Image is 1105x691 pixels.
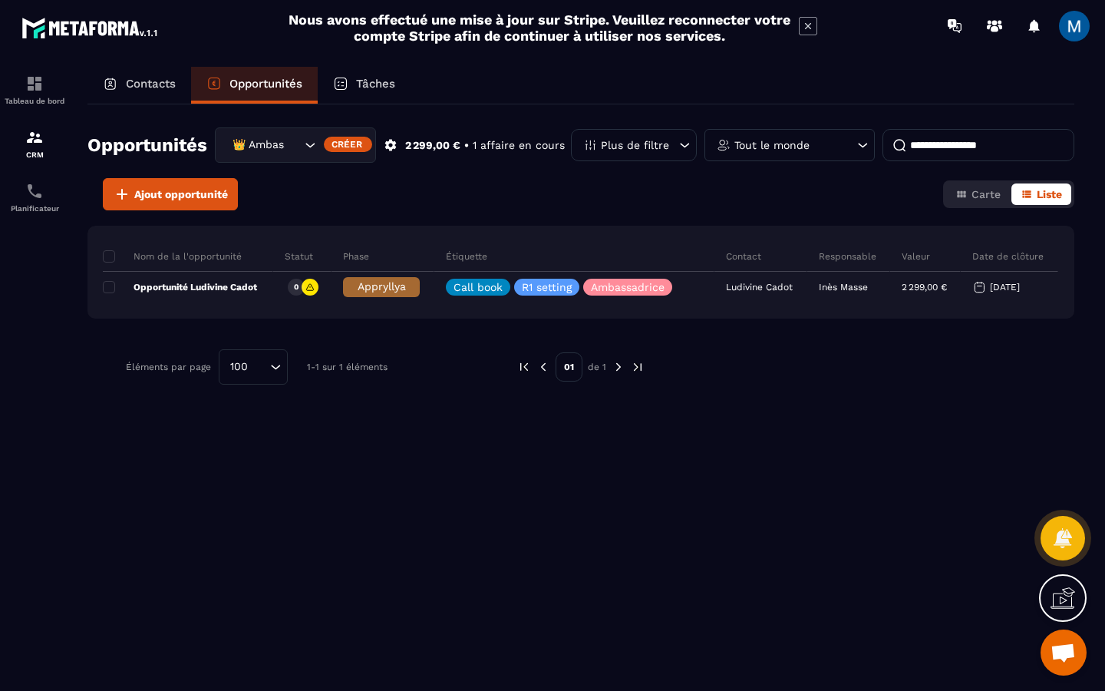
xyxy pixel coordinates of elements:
[225,359,253,375] span: 100
[126,77,176,91] p: Contacts
[990,282,1020,293] p: [DATE]
[1037,188,1062,200] span: Liste
[601,140,669,150] p: Plus de filtre
[87,67,191,104] a: Contacts
[819,282,868,293] p: Inès Masse
[87,130,207,160] h2: Opportunités
[1041,630,1087,676] a: Ouvrir le chat
[4,170,65,224] a: schedulerschedulerPlanificateur
[285,250,313,263] p: Statut
[612,360,625,374] img: next
[726,250,761,263] p: Contact
[25,182,44,200] img: scheduler
[307,362,388,372] p: 1-1 sur 1 éléments
[517,360,531,374] img: prev
[972,250,1044,263] p: Date de clôture
[229,77,302,91] p: Opportunités
[134,187,228,202] span: Ajout opportunité
[21,14,160,41] img: logo
[103,281,257,293] p: Opportunité Ludivine Cadot
[631,360,645,374] img: next
[358,280,406,293] span: Appryllya
[588,361,606,373] p: de 1
[318,67,411,104] a: Tâches
[191,67,318,104] a: Opportunités
[25,74,44,93] img: formation
[405,138,460,153] p: 2 299,00 €
[902,282,947,293] p: 2 299,00 €
[294,282,299,293] p: 0
[819,250,876,263] p: Responsable
[4,117,65,170] a: formationformationCRM
[522,282,572,293] p: R1 setting
[1011,183,1071,205] button: Liste
[591,282,665,293] p: Ambassadrice
[556,352,582,382] p: 01
[103,250,242,263] p: Nom de la l'opportunité
[734,140,810,150] p: Tout le monde
[126,362,211,372] p: Éléments par page
[356,77,395,91] p: Tâches
[946,183,1010,205] button: Carte
[473,138,565,153] p: 1 affaire en cours
[4,97,65,105] p: Tableau de bord
[253,359,266,375] input: Search for option
[324,137,372,152] div: Créer
[285,137,301,154] input: Search for option
[4,204,65,213] p: Planificateur
[454,282,503,293] p: Call book
[229,137,285,154] span: 👑 Ambassadrices
[25,128,44,147] img: formation
[4,150,65,159] p: CRM
[343,250,369,263] p: Phase
[446,250,487,263] p: Étiquette
[288,12,791,44] h2: Nous avons effectué une mise à jour sur Stripe. Veuillez reconnecter votre compte Stripe afin de ...
[971,188,1001,200] span: Carte
[902,250,930,263] p: Valeur
[536,360,550,374] img: prev
[464,138,469,153] p: •
[103,178,238,210] button: Ajout opportunité
[215,127,376,163] div: Search for option
[219,349,288,385] div: Search for option
[4,63,65,117] a: formationformationTableau de bord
